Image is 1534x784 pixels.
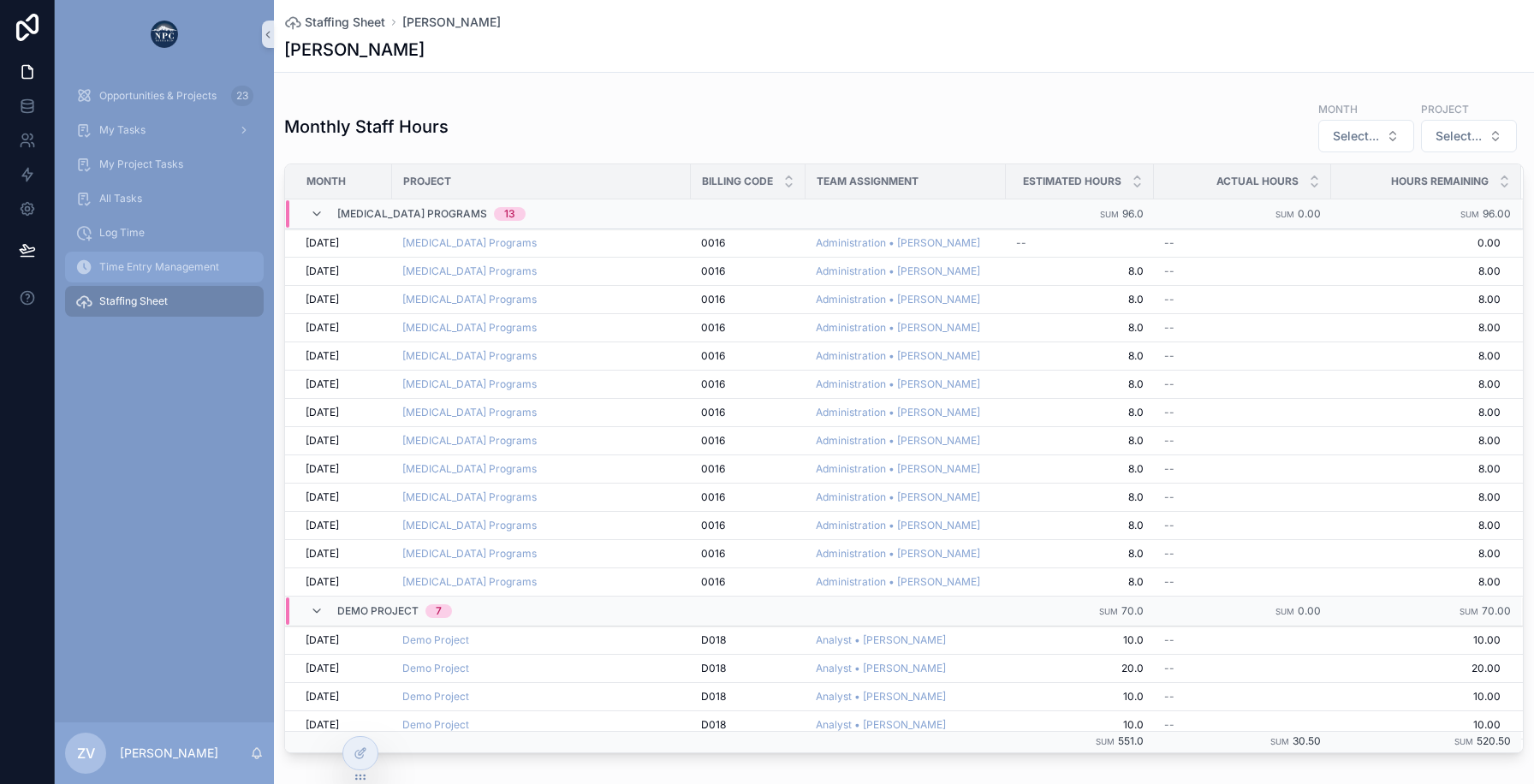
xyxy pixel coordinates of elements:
[1016,321,1144,335] span: 8.0
[1164,547,1174,561] span: --
[306,462,382,476] a: [DATE]
[1332,547,1501,561] a: 8.00
[816,633,996,647] a: Analyst • [PERSON_NAME]
[402,321,537,335] a: [MEDICAL_DATA] Programs
[1164,462,1174,476] span: --
[816,293,996,306] a: Administration • [PERSON_NAME]
[816,690,996,704] a: Analyst • [PERSON_NAME]
[1016,264,1144,278] a: 8.0
[337,207,487,221] span: [MEDICAL_DATA] Programs
[306,264,382,278] a: [DATE]
[1332,293,1501,306] a: 8.00
[1164,293,1174,306] span: --
[816,547,980,561] span: Administration • [PERSON_NAME]
[402,690,469,704] a: Demo Project
[816,236,996,250] a: Administration • [PERSON_NAME]
[1164,349,1174,363] span: --
[1016,575,1144,589] a: 8.0
[1332,236,1501,250] a: 0.00
[306,264,339,278] span: [DATE]
[1332,434,1501,448] span: 8.00
[402,434,537,448] a: [MEDICAL_DATA] Programs
[402,406,537,419] a: [MEDICAL_DATA] Programs
[1016,377,1144,391] a: 8.0
[1016,519,1144,532] a: 8.0
[1332,462,1501,476] a: 8.00
[402,236,681,250] a: [MEDICAL_DATA] Programs
[816,236,980,250] a: Administration • [PERSON_NAME]
[65,183,264,214] a: All Tasks
[701,321,795,335] a: 0016
[99,294,168,308] span: Staffing Sheet
[701,519,795,532] a: 0016
[701,349,795,363] a: 0016
[1016,349,1144,363] a: 8.0
[816,321,980,335] span: Administration • [PERSON_NAME]
[816,575,996,589] a: Administration • [PERSON_NAME]
[1016,434,1144,448] a: 8.0
[65,115,264,146] a: My Tasks
[1164,434,1174,448] span: --
[402,718,469,732] span: Demo Project
[1016,690,1144,704] a: 10.0
[816,434,980,448] span: Administration • [PERSON_NAME]
[402,690,681,704] a: Demo Project
[1332,690,1501,704] a: 10.00
[816,662,996,675] a: Analyst • [PERSON_NAME]
[306,377,339,391] span: [DATE]
[701,547,795,561] a: 0016
[306,690,339,704] span: [DATE]
[306,519,382,532] a: [DATE]
[402,575,537,589] a: [MEDICAL_DATA] Programs
[65,252,264,282] a: Time Entry Management
[306,406,382,419] a: [DATE]
[816,349,996,363] a: Administration • [PERSON_NAME]
[402,490,537,504] a: [MEDICAL_DATA] Programs
[402,633,681,647] a: Demo Project
[1164,377,1174,391] span: --
[1421,120,1517,152] button: Select Button
[99,226,145,240] span: Log Time
[1332,377,1501,391] span: 8.00
[402,349,537,363] span: [MEDICAL_DATA] Programs
[402,662,469,675] span: Demo Project
[1016,718,1144,732] a: 10.0
[816,718,946,732] a: Analyst • [PERSON_NAME]
[1016,293,1144,306] a: 8.0
[402,490,681,504] a: [MEDICAL_DATA] Programs
[1332,406,1501,419] a: 8.00
[1318,120,1414,152] button: Select Button
[816,462,980,476] span: Administration • [PERSON_NAME]
[816,264,980,278] span: Administration • [PERSON_NAME]
[1164,718,1174,732] span: --
[305,14,385,31] span: Staffing Sheet
[701,349,725,363] span: 0016
[306,690,382,704] a: [DATE]
[1164,293,1321,306] a: --
[306,633,339,647] span: [DATE]
[1016,236,1026,250] span: --
[402,236,537,250] a: [MEDICAL_DATA] Programs
[816,490,980,504] span: Administration • [PERSON_NAME]
[306,718,382,732] a: [DATE]
[816,406,980,419] a: Administration • [PERSON_NAME]
[402,547,537,561] span: [MEDICAL_DATA] Programs
[1164,519,1321,532] a: --
[1332,490,1501,504] a: 8.00
[1016,547,1144,561] span: 8.0
[1332,321,1501,335] a: 8.00
[701,718,795,732] a: D018
[701,406,725,419] span: 0016
[306,718,339,732] span: [DATE]
[1016,462,1144,476] a: 8.0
